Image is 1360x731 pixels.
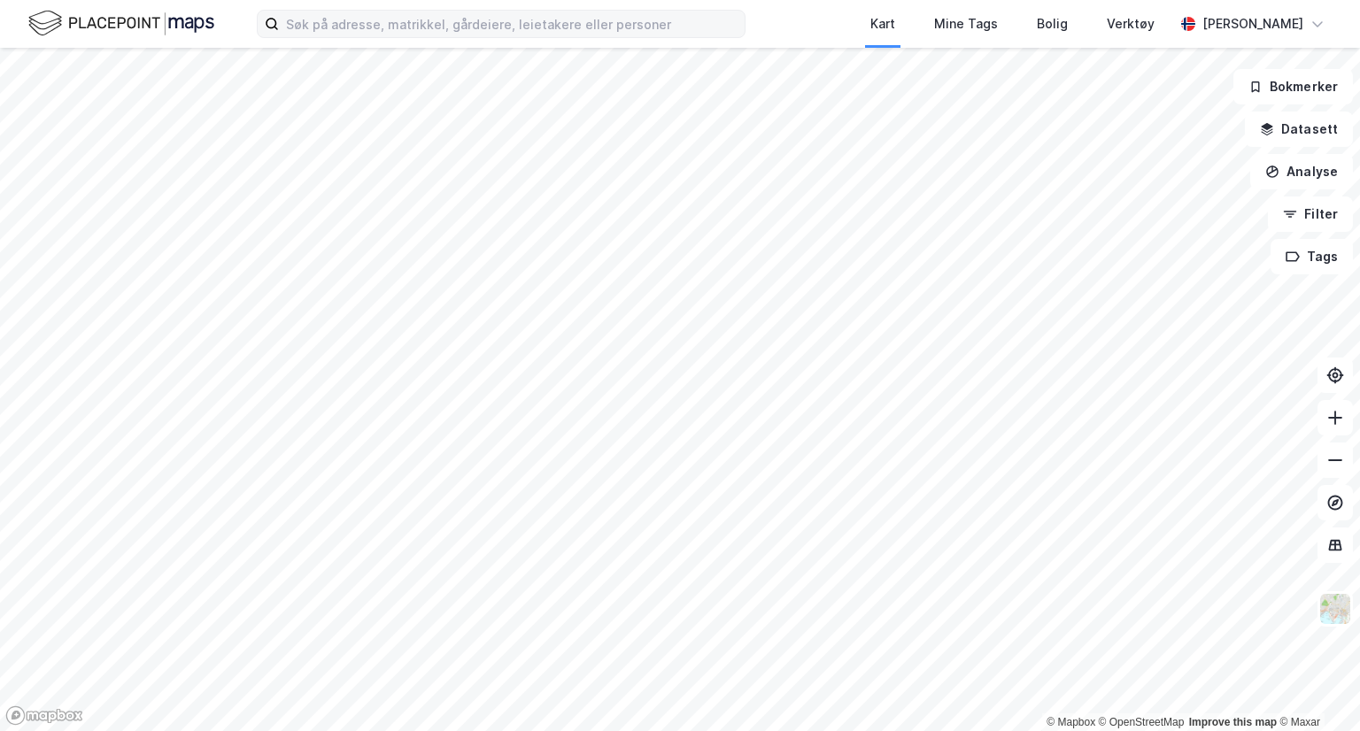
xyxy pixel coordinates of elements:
div: Verktøy [1107,13,1155,35]
iframe: Chat Widget [1271,646,1360,731]
div: [PERSON_NAME] [1202,13,1303,35]
div: Kontrollprogram for chat [1271,646,1360,731]
div: Bolig [1037,13,1068,35]
div: Kart [870,13,895,35]
div: Mine Tags [934,13,998,35]
img: logo.f888ab2527a4732fd821a326f86c7f29.svg [28,8,214,39]
input: Søk på adresse, matrikkel, gårdeiere, leietakere eller personer [279,11,745,37]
